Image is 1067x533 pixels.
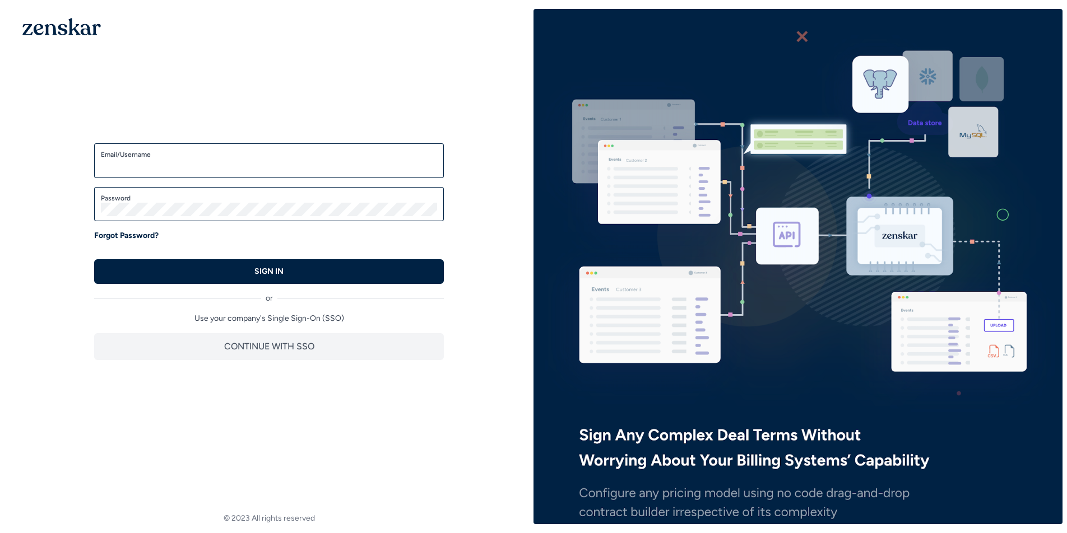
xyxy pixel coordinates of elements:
[94,313,444,324] p: Use your company's Single Sign-On (SSO)
[94,333,444,360] button: CONTINUE WITH SSO
[94,230,159,241] a: Forgot Password?
[94,259,444,284] button: SIGN IN
[254,266,284,277] p: SIGN IN
[101,150,437,159] label: Email/Username
[22,18,101,35] img: 1OGAJ2xQqyY4LXKgY66KYq0eOWRCkrZdAb3gUhuVAqdWPZE9SRJmCz+oDMSn4zDLXe31Ii730ItAGKgCKgCCgCikA4Av8PJUP...
[101,194,437,203] label: Password
[4,513,533,524] footer: © 2023 All rights reserved
[94,284,444,304] div: or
